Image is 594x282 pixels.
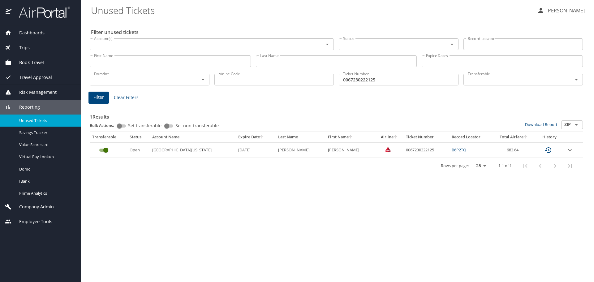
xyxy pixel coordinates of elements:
[11,44,30,51] span: Trips
[114,94,139,102] span: Clear Filters
[11,218,52,225] span: Employee Tools
[325,132,375,142] th: First Name
[572,120,581,129] button: Open
[19,190,74,196] span: Prime Analytics
[150,142,236,158] td: [GEOGRAPHIC_DATA][US_STATE]
[523,135,528,139] button: sort
[11,74,52,81] span: Travel Approval
[449,132,493,142] th: Record Locator
[493,142,535,158] td: 683.64
[90,110,583,120] h3: 1 Results
[88,92,109,104] button: Filter
[375,132,403,142] th: Airline
[236,132,276,142] th: Expire Date
[325,142,375,158] td: [PERSON_NAME]
[544,7,585,14] p: [PERSON_NAME]
[535,5,587,16] button: [PERSON_NAME]
[276,142,325,158] td: [PERSON_NAME]
[19,130,74,136] span: Savings Tracker
[349,135,353,139] button: sort
[92,134,125,140] div: Transferable
[127,142,150,158] td: Open
[11,59,44,66] span: Book Travel
[12,6,70,18] img: airportal-logo.png
[260,135,264,139] button: sort
[91,27,584,37] h2: Filter unused tickets
[19,178,74,184] span: IBank
[448,40,456,49] button: Open
[19,118,74,124] span: Unused Tickets
[91,1,532,20] h1: Unused Tickets
[11,89,57,96] span: Risk Management
[535,132,564,142] th: History
[236,142,276,158] td: [DATE]
[403,132,449,142] th: Ticket Number
[19,154,74,160] span: Virtual Pay Lookup
[493,132,535,142] th: Total Airfare
[111,92,141,103] button: Clear Filters
[572,75,581,84] button: Open
[128,124,161,128] span: Set transferable
[90,132,583,174] table: custom pagination table
[199,75,207,84] button: Open
[11,104,40,111] span: Reporting
[403,142,449,158] td: 0067230222125
[127,132,150,142] th: Status
[323,40,332,49] button: Open
[441,164,469,168] p: Rows per page:
[93,93,104,101] span: Filter
[11,203,54,210] span: Company Admin
[394,135,398,139] button: sort
[385,146,391,152] img: Delta Airlines
[11,29,45,36] span: Dashboards
[6,6,12,18] img: icon-airportal.png
[19,166,74,172] span: Domo
[566,146,574,154] button: expand row
[498,164,512,168] p: 1-1 of 1
[452,147,466,153] a: B6P2TQ
[90,123,119,128] p: Bulk Actions:
[19,142,74,148] span: Value Scorecard
[525,122,557,127] a: Download Report
[175,124,219,128] span: Set non-transferable
[471,161,489,171] select: rows per page
[150,132,236,142] th: Account Name
[276,132,325,142] th: Last Name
